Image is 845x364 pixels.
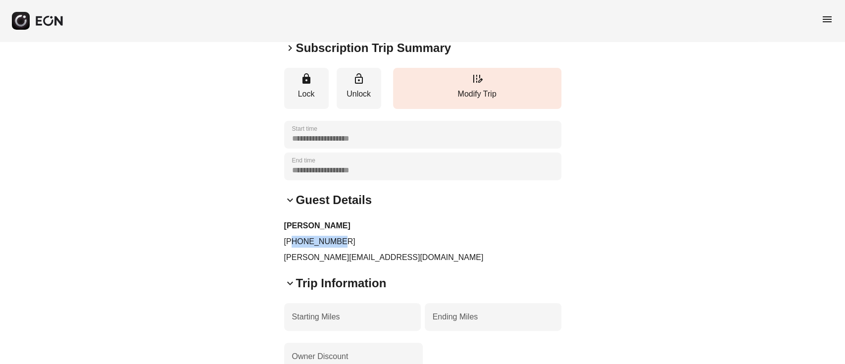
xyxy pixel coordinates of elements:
[292,351,348,363] label: Owner Discount
[284,42,296,54] span: keyboard_arrow_right
[342,88,376,100] p: Unlock
[300,73,312,85] span: lock
[284,277,296,289] span: keyboard_arrow_down
[433,311,478,323] label: Ending Miles
[284,220,561,232] h3: [PERSON_NAME]
[471,73,483,85] span: edit_road
[337,68,381,109] button: Unlock
[289,88,324,100] p: Lock
[284,236,561,248] p: [PHONE_NUMBER]
[393,68,561,109] button: Modify Trip
[398,88,556,100] p: Modify Trip
[292,311,340,323] label: Starting Miles
[284,194,296,206] span: keyboard_arrow_down
[284,68,329,109] button: Lock
[296,275,387,291] h2: Trip Information
[296,192,372,208] h2: Guest Details
[353,73,365,85] span: lock_open
[821,13,833,25] span: menu
[284,252,561,263] p: [PERSON_NAME][EMAIL_ADDRESS][DOMAIN_NAME]
[296,40,451,56] h2: Subscription Trip Summary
